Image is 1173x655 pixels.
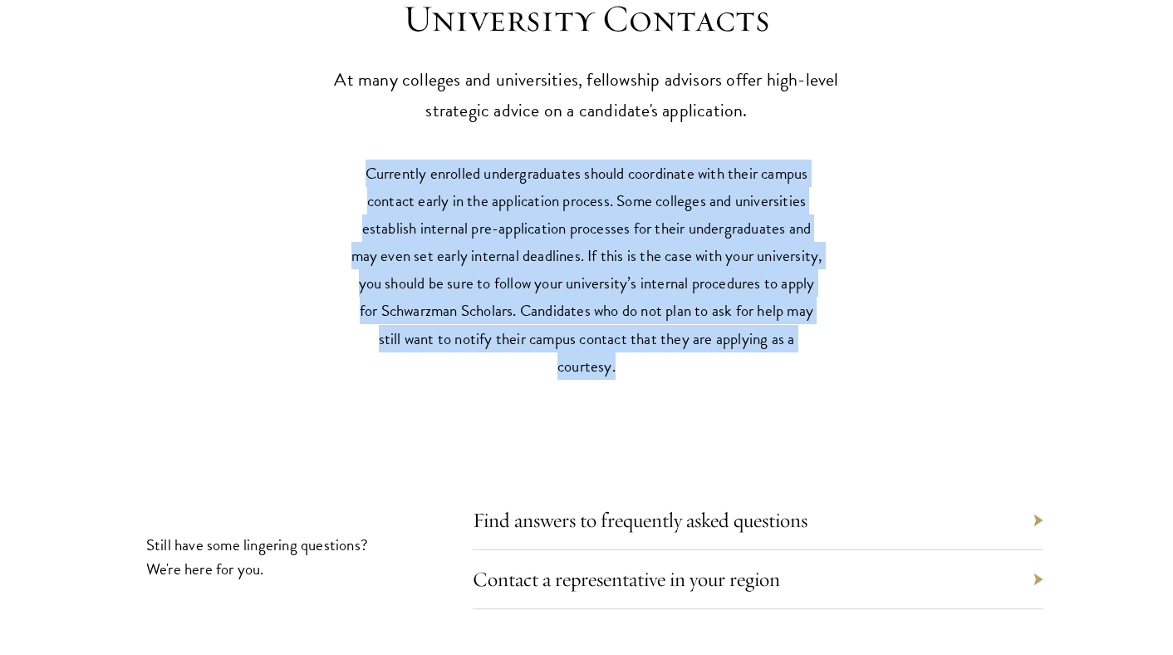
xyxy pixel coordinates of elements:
p: Still have some lingering questions? We're here for you. [146,533,371,581]
a: Find answers to frequently asked questions [473,507,807,533]
p: At many colleges and universities, fellowship advisors offer high-level strategic advice on a can... [329,65,844,126]
p: Currently enrolled undergraduates should coordinate with their campus contact early in the applic... [350,160,823,379]
a: Contact a representative in your region [473,566,780,592]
